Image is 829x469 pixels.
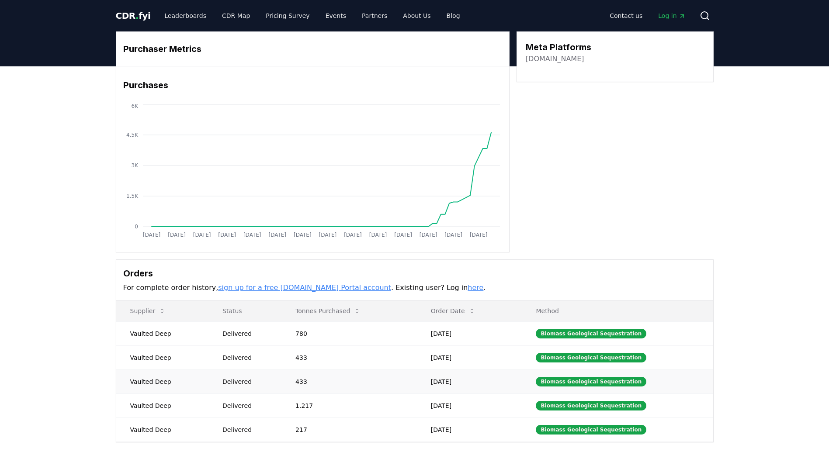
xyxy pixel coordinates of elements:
[131,103,139,109] tspan: 6K
[344,232,362,238] tspan: [DATE]
[222,329,274,338] div: Delivered
[222,425,274,434] div: Delivered
[222,377,274,386] div: Delivered
[536,401,646,410] div: Biomass Geological Sequestration
[116,345,209,369] td: Vaulted Deep
[116,417,209,441] td: Vaulted Deep
[243,232,261,238] tspan: [DATE]
[142,232,160,238] tspan: [DATE]
[126,132,139,138] tspan: 4.5K
[419,232,437,238] tspan: [DATE]
[529,307,706,315] p: Method
[394,232,412,238] tspan: [DATE]
[281,369,417,393] td: 433
[536,377,646,386] div: Biomass Geological Sequestration
[526,41,591,54] h3: Meta Platforms
[288,302,368,320] button: Tonnes Purchased
[116,393,209,417] td: Vaulted Deep
[536,425,646,435] div: Biomass Geological Sequestration
[215,307,274,315] p: Status
[135,224,138,230] tspan: 0
[116,10,151,21] span: CDR fyi
[536,353,646,362] div: Biomass Geological Sequestration
[222,401,274,410] div: Delivered
[417,321,522,345] td: [DATE]
[417,393,522,417] td: [DATE]
[603,8,692,24] nav: Main
[157,8,467,24] nav: Main
[218,232,236,238] tspan: [DATE]
[268,232,286,238] tspan: [DATE]
[444,232,462,238] tspan: [DATE]
[215,8,257,24] a: CDR Map
[123,79,502,92] h3: Purchases
[417,369,522,393] td: [DATE]
[193,232,211,238] tspan: [DATE]
[131,162,139,169] tspan: 3K
[281,393,417,417] td: 1.217
[440,8,467,24] a: Blog
[123,302,173,320] button: Supplier
[123,283,706,293] p: For complete order history, . Existing user? Log in .
[424,302,482,320] button: Order Date
[168,232,186,238] tspan: [DATE]
[536,329,646,338] div: Biomass Geological Sequestration
[369,232,387,238] tspan: [DATE]
[603,8,649,24] a: Contact us
[281,321,417,345] td: 780
[468,283,483,292] a: here
[417,417,522,441] td: [DATE]
[281,417,417,441] td: 217
[469,232,487,238] tspan: [DATE]
[281,345,417,369] td: 433
[157,8,213,24] a: Leaderboards
[396,8,437,24] a: About Us
[116,321,209,345] td: Vaulted Deep
[417,345,522,369] td: [DATE]
[126,193,139,199] tspan: 1.5K
[116,10,151,22] a: CDR.fyi
[294,232,312,238] tspan: [DATE]
[218,283,391,292] a: sign up for a free [DOMAIN_NAME] Portal account
[526,54,584,64] a: [DOMAIN_NAME]
[319,8,353,24] a: Events
[222,353,274,362] div: Delivered
[651,8,692,24] a: Log in
[135,10,139,21] span: .
[116,369,209,393] td: Vaulted Deep
[123,267,706,280] h3: Orders
[319,232,336,238] tspan: [DATE]
[658,11,685,20] span: Log in
[355,8,394,24] a: Partners
[259,8,316,24] a: Pricing Survey
[123,42,502,55] h3: Purchaser Metrics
